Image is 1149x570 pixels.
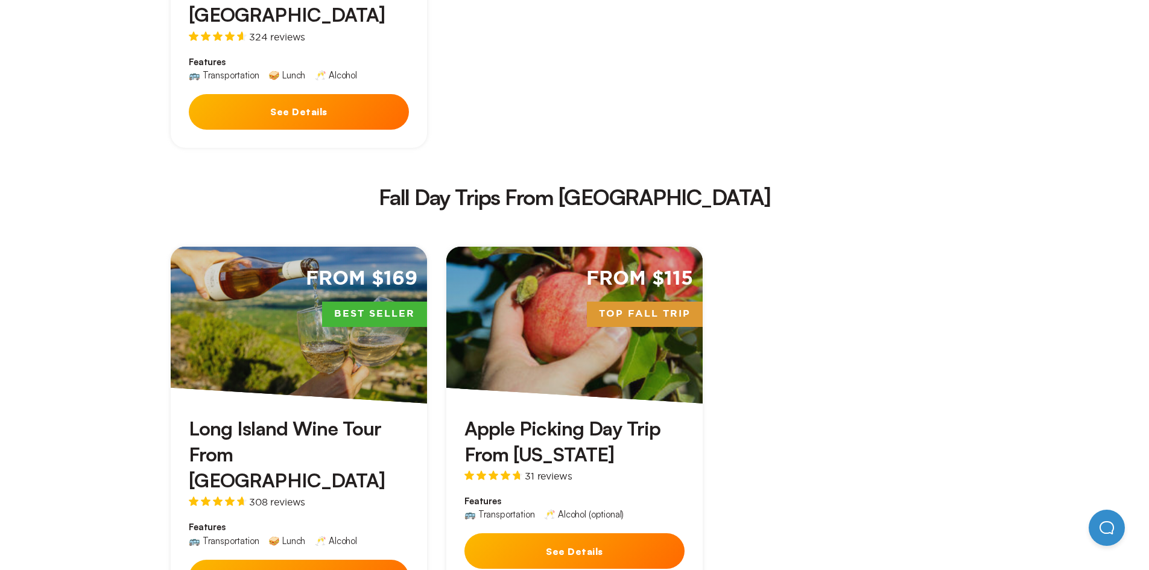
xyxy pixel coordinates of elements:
[189,521,409,533] span: Features
[464,510,534,519] div: 🚌 Transportation
[189,71,259,80] div: 🚌 Transportation
[544,510,624,519] div: 🥂 Alcohol (optional)
[152,186,997,208] h2: Fall Day Trips From [GEOGRAPHIC_DATA]
[249,32,305,42] span: 324 reviews
[1089,510,1125,546] iframe: Help Scout Beacon - Open
[189,56,409,68] span: Features
[586,266,693,292] span: From $115
[268,536,305,545] div: 🥪 Lunch
[315,536,357,545] div: 🥂 Alcohol
[189,416,409,494] h3: Long Island Wine Tour From [GEOGRAPHIC_DATA]
[322,302,427,327] span: Best Seller
[525,471,572,481] span: 31 reviews
[306,266,417,292] span: From $169
[464,495,685,507] span: Features
[464,416,685,467] h3: Apple Picking Day Trip From [US_STATE]
[268,71,305,80] div: 🥪 Lunch
[189,94,409,130] button: See Details
[315,71,357,80] div: 🥂 Alcohol
[464,533,685,569] button: See Details
[189,536,259,545] div: 🚌 Transportation
[249,497,305,507] span: 308 reviews
[587,302,703,327] span: Top Fall Trip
